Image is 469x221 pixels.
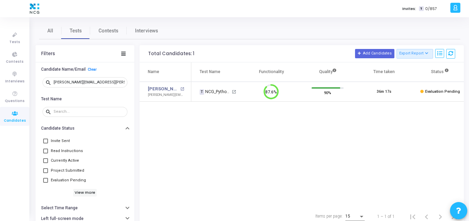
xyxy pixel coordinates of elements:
span: Tests [70,27,82,34]
h6: View more [73,189,97,197]
span: Questions [5,98,25,104]
span: Currently Active [51,157,79,165]
div: Name [148,68,159,76]
div: NCG_Python FS_Developer_2025 [200,89,231,95]
div: Time taken [373,68,395,76]
span: Project Submitted [51,167,84,175]
h6: Candidate Name/Email [41,67,86,72]
span: 15 [345,214,350,219]
mat-icon: search [45,79,54,86]
button: Candidate Name/EmailClear [36,64,134,75]
span: Interviews [135,27,158,34]
th: Status [412,62,468,82]
span: Interviews [5,79,25,84]
span: Evaluation Pending [425,89,460,94]
mat-icon: open_in_new [180,87,184,91]
span: Read Instructions [51,147,83,155]
span: 90% [324,89,331,96]
th: Functionality [243,62,299,82]
a: Clear [88,67,97,72]
span: T [200,89,204,95]
button: Select Time Range [36,203,134,213]
button: Test Name [36,93,134,104]
div: 36m 17s [377,89,391,95]
div: Items per page: [315,213,343,219]
span: All [47,27,53,34]
span: T [419,6,423,11]
span: Tests [9,39,20,45]
mat-icon: search [45,109,54,115]
h6: Test Name [41,97,62,102]
button: Export Report [396,49,433,59]
input: Search... [54,110,125,114]
span: Candidates [4,118,26,124]
mat-icon: open_in_new [232,90,236,94]
h6: Candidate Status [41,126,75,131]
div: Filters [41,51,55,57]
label: Invites: [402,6,416,12]
span: Contests [6,59,23,65]
span: 0/857 [425,6,437,12]
div: [PERSON_NAME][EMAIL_ADDRESS][PERSON_NAME][DOMAIN_NAME] [148,92,184,98]
a: [PERSON_NAME] [148,86,179,92]
button: Candidate Status [36,123,134,134]
h6: Select Time Range [41,205,78,211]
span: Evaluation Pending [51,176,86,184]
mat-select: Items per page: [345,214,365,219]
span: Contests [98,27,118,34]
th: Test Name [191,62,243,82]
button: Add Candidates [355,49,394,58]
img: logo [28,2,41,16]
th: Quality [299,62,356,82]
div: Total Candidates: 1 [148,51,194,57]
div: 1 – 1 of 1 [377,213,395,220]
span: Invite Sent [51,137,70,145]
input: Search... [54,80,125,84]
